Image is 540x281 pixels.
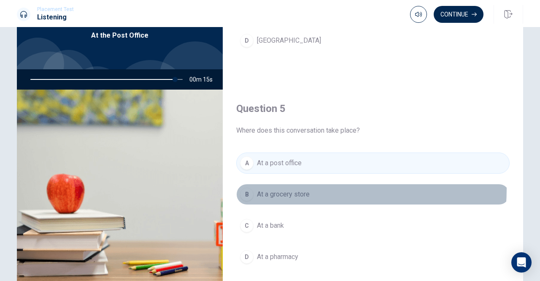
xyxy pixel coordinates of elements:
[236,184,510,205] button: BAt a grocery store
[240,156,254,170] div: A
[240,250,254,264] div: D
[257,189,310,199] span: At a grocery store
[236,125,510,136] span: Where does this conversation take place?
[236,153,510,174] button: AAt a post office
[37,6,74,12] span: Placement Test
[240,34,254,47] div: D
[240,219,254,232] div: C
[434,6,483,23] button: Continue
[511,252,532,273] div: Open Intercom Messenger
[189,69,219,90] span: 00m 15s
[257,35,321,46] span: [GEOGRAPHIC_DATA]
[236,30,510,51] button: D[GEOGRAPHIC_DATA]
[240,188,254,201] div: B
[236,102,510,115] h4: Question 5
[91,30,148,41] span: At the Post Office
[257,221,284,231] span: At a bank
[236,215,510,236] button: CAt a bank
[257,158,302,168] span: At a post office
[257,252,298,262] span: At a pharmacy
[236,246,510,267] button: DAt a pharmacy
[37,12,74,22] h1: Listening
